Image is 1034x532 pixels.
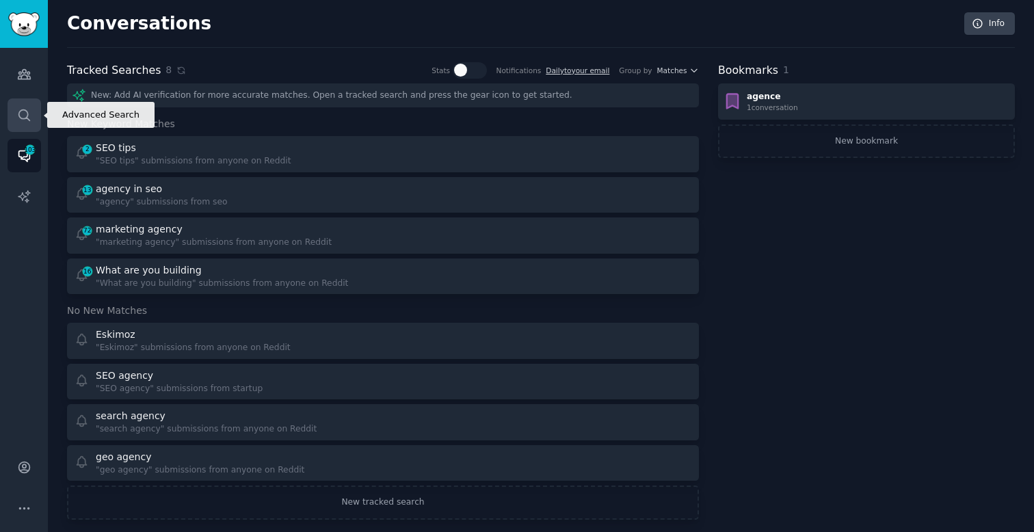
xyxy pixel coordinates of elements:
[67,217,699,254] a: 72marketing agency"marketing agency" submissions from anyone on Reddit
[432,66,450,75] div: Stats
[747,103,798,112] div: 1 conversation
[67,304,147,318] span: No New Matches
[67,177,699,213] a: 13agency in seo"agency" submissions from seo
[67,486,699,520] a: New tracked search
[165,63,172,77] span: 8
[67,62,161,79] h2: Tracked Searches
[81,226,94,235] span: 72
[657,66,699,75] button: Matches
[546,66,609,75] a: Dailytoyour email
[96,237,332,249] div: "marketing agency" submissions from anyone on Reddit
[96,278,348,290] div: "What are you building" submissions from anyone on Reddit
[67,364,699,400] a: SEO agency"SEO agency" submissions from startup
[96,263,202,278] div: What are you building
[96,141,136,155] div: SEO tips
[24,145,36,155] span: 103
[67,323,699,359] a: Eskimoz"Eskimoz" submissions from anyone on Reddit
[96,423,317,436] div: "search agency" submissions from anyone on Reddit
[496,66,542,75] div: Notifications
[96,342,291,354] div: "Eskimoz" submissions from anyone on Reddit
[96,222,183,237] div: marketing agency
[67,117,175,131] span: New Keyword Matches
[81,267,94,276] span: 16
[67,445,699,481] a: geo agency"geo agency" submissions from anyone on Reddit
[619,66,652,75] div: Group by
[8,12,40,36] img: GummySearch logo
[964,12,1015,36] a: Info
[96,383,263,395] div: "SEO agency" submissions from startup
[747,91,798,103] div: agence
[8,139,41,172] a: 103
[718,62,778,79] h2: Bookmarks
[96,196,228,209] div: "agency" submissions from seo
[96,155,291,168] div: "SEO tips" submissions from anyone on Reddit
[783,64,789,75] span: 1
[67,13,211,35] h2: Conversations
[81,144,94,154] span: 2
[96,182,162,196] div: agency in seo
[657,66,687,75] span: Matches
[67,258,699,295] a: 16What are you building"What are you building" submissions from anyone on Reddit
[96,328,135,342] div: Eskimoz
[67,404,699,440] a: search agency"search agency" submissions from anyone on Reddit
[96,464,304,477] div: "geo agency" submissions from anyone on Reddit
[67,83,699,107] div: New: Add AI verification for more accurate matches. Open a tracked search and press the gear icon...
[718,83,1015,120] a: agence1conversation
[96,369,153,383] div: SEO agency
[81,185,94,195] span: 13
[67,136,699,172] a: 2SEO tips"SEO tips" submissions from anyone on Reddit
[718,124,1015,159] a: New bookmark
[96,409,165,423] div: search agency
[96,450,151,464] div: geo agency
